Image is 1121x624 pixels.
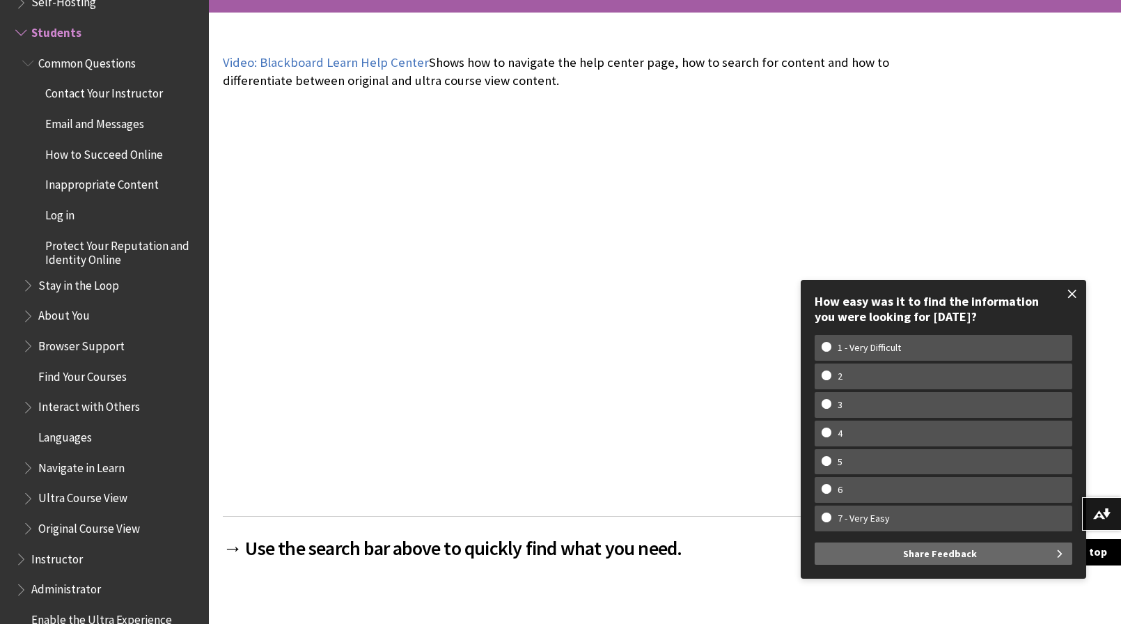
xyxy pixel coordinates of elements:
span: Contact Your Instructor [45,82,163,101]
w-span: 2 [822,370,859,382]
w-span: 6 [822,484,859,496]
button: Share Feedback [815,543,1072,565]
div: How easy was it to find the information you were looking for [DATE]? [815,294,1072,324]
a: Video: Blackboard Learn Help Center [223,54,429,71]
span: Original Course View [38,517,140,536]
span: Email and Messages [45,112,144,131]
span: Navigate in Learn [38,456,125,475]
span: About You [38,304,90,323]
span: Common Questions [38,52,136,70]
span: Inappropriate Content [45,173,159,192]
w-span: 1 - Very Difficult [822,342,917,354]
span: Log in [45,203,75,222]
h2: → Use the search bar above to quickly find what you need. [223,516,901,563]
span: Instructor [31,547,83,566]
w-span: 4 [822,428,859,439]
span: Stay in the Loop [38,274,119,292]
w-span: 7 - Very Easy [822,513,906,524]
span: Administrator [31,578,101,597]
span: Protect Your Reputation and Identity Online [45,234,199,267]
w-span: 3 [822,399,859,411]
iframe: Blackboard Learn Help Center [223,103,901,485]
p: Shows how to navigate the help center page, how to search for content and how to differentiate be... [223,54,901,90]
span: Students [31,21,81,40]
span: How to Succeed Online [45,143,163,162]
span: Share Feedback [903,543,977,565]
span: Find Your Courses [38,365,127,384]
span: Ultra Course View [38,487,127,506]
w-span: 5 [822,456,859,468]
span: Languages [38,426,92,444]
span: Browser Support [38,334,125,353]
span: Interact with Others [38,396,140,414]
